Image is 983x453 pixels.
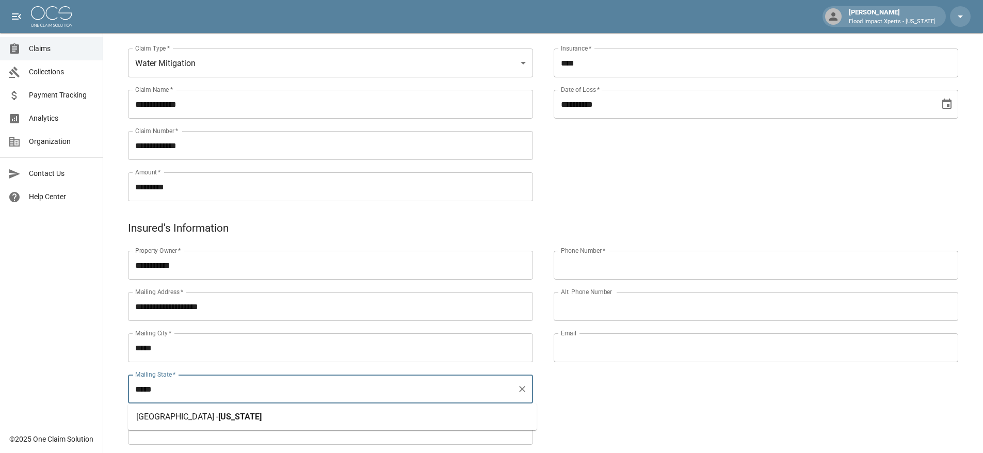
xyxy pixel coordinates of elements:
[561,246,605,255] label: Phone Number
[135,287,183,296] label: Mailing Address
[29,136,94,147] span: Organization
[218,412,262,422] span: [US_STATE]
[135,370,175,379] label: Mailing State
[135,126,178,135] label: Claim Number
[135,44,170,53] label: Claim Type
[561,85,600,94] label: Date of Loss
[29,43,94,54] span: Claims
[849,18,936,26] p: Flood Impact Xperts - [US_STATE]
[845,7,940,26] div: [PERSON_NAME]
[29,113,94,124] span: Analytics
[29,90,94,101] span: Payment Tracking
[937,94,957,115] button: Choose date, selected date is Sep 1, 2025
[135,246,181,255] label: Property Owner
[135,329,172,337] label: Mailing City
[135,168,161,176] label: Amount
[9,434,93,444] div: © 2025 One Claim Solution
[128,48,533,77] div: Water Mitigation
[561,329,576,337] label: Email
[6,6,27,27] button: open drawer
[29,67,94,77] span: Collections
[135,85,173,94] label: Claim Name
[29,191,94,202] span: Help Center
[29,168,94,179] span: Contact Us
[136,412,218,422] span: [GEOGRAPHIC_DATA] -
[561,287,612,296] label: Alt. Phone Number
[515,382,529,396] button: Clear
[31,6,72,27] img: ocs-logo-white-transparent.png
[561,44,591,53] label: Insurance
